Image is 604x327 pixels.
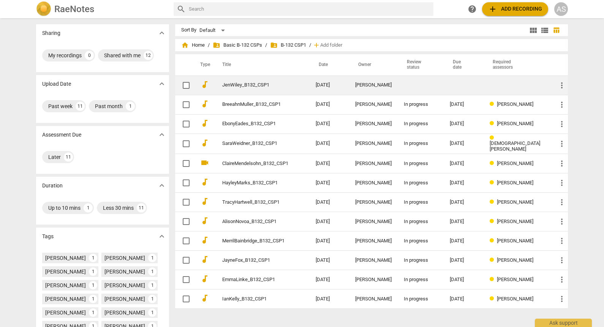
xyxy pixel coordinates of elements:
div: Past month [95,102,123,110]
div: [DATE] [450,141,478,146]
span: [PERSON_NAME] [497,257,533,263]
div: [PERSON_NAME] [355,121,392,127]
p: Assessment Due [42,131,81,139]
button: Tile view [528,25,539,36]
div: In progress [404,258,438,263]
div: 1 [148,281,157,289]
td: [DATE] [310,134,349,154]
span: add [313,41,320,49]
span: table_chart [553,27,560,34]
div: Less 30 mins [103,204,134,212]
button: Show more [156,27,168,39]
div: [PERSON_NAME] [355,219,392,225]
div: [PERSON_NAME] [355,180,392,186]
div: [PERSON_NAME] [355,200,392,205]
div: 11 [64,152,73,162]
span: audiotrack [200,99,209,108]
span: Review status: in progress [490,121,497,126]
span: Review status: in progress [490,238,497,244]
button: Show more [156,180,168,191]
button: Upload [482,2,548,16]
span: folder_shared [213,41,220,49]
span: [PERSON_NAME] [497,180,533,186]
button: Table view [550,25,562,36]
span: [PERSON_NAME] [497,160,533,166]
td: [DATE] [310,289,349,309]
div: 1 [89,254,97,262]
th: Type [194,54,213,75]
div: [PERSON_NAME] [45,281,86,289]
div: [PERSON_NAME] [355,238,392,244]
span: B-132 CSP1 [270,41,306,49]
p: Tags [42,233,54,241]
span: / [265,42,267,48]
div: In progress [404,180,438,186]
div: [DATE] [450,219,478,225]
td: [DATE] [310,251,349,270]
span: Review status: in progress [490,219,497,224]
a: EbonyEades_B132_CSP1 [222,121,288,127]
th: Due date [444,54,484,75]
span: [PERSON_NAME] [497,101,533,107]
div: In progress [404,277,438,283]
span: expand_more [157,232,166,241]
span: expand_more [157,28,166,38]
div: [DATE] [450,121,478,127]
div: [DATE] [450,296,478,302]
a: LogoRaeNotes [36,2,168,17]
span: add [488,5,497,14]
div: [PERSON_NAME] [104,281,145,289]
button: AS [554,2,568,16]
td: [DATE] [310,75,349,95]
span: help [468,5,477,14]
span: more_vert [557,198,566,207]
div: [DATE] [450,102,478,107]
div: [DATE] [450,277,478,283]
span: view_module [529,26,538,35]
span: audiotrack [200,80,209,89]
span: more_vert [557,178,566,187]
td: [DATE] [310,193,349,212]
span: Add folder [320,42,342,48]
a: EmmaLinke_B132_CSP1 [222,277,288,283]
button: Show more [156,129,168,140]
th: Date [310,54,349,75]
div: 1 [148,254,157,262]
div: Shared with me [104,52,141,59]
span: Add recording [488,5,542,14]
span: more_vert [557,119,566,129]
div: 1 [89,281,97,289]
span: expand_more [157,130,166,139]
span: expand_more [157,181,166,190]
a: HayleyMarks_B132_CSP1 [222,180,288,186]
div: [DATE] [450,258,478,263]
td: [DATE] [310,114,349,134]
span: [PERSON_NAME] [497,277,533,282]
span: [PERSON_NAME] [497,238,533,244]
span: more_vert [557,81,566,90]
div: In progress [404,121,438,127]
span: audiotrack [200,178,209,187]
div: 1 [148,267,157,276]
span: more_vert [557,236,566,245]
span: audiotrack [200,274,209,283]
span: more_vert [557,294,566,303]
span: audiotrack [200,138,209,148]
div: 1 [89,267,97,276]
div: Ask support [535,319,592,327]
span: expand_more [157,79,166,88]
div: My recordings [48,52,82,59]
div: Default [199,24,228,36]
div: [PERSON_NAME] [45,309,86,316]
a: BreeahnMuller_B132_CSP1 [222,102,288,107]
button: Show more [156,231,168,242]
td: [DATE] [310,212,349,231]
div: In progress [404,200,438,205]
div: Up to 10 mins [48,204,81,212]
div: [PERSON_NAME] [355,141,392,146]
div: [PERSON_NAME] [45,268,86,275]
span: [PERSON_NAME] [497,121,533,126]
td: [DATE] [310,231,349,251]
a: MerrilBainbridge_B132_CSP1 [222,238,288,244]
